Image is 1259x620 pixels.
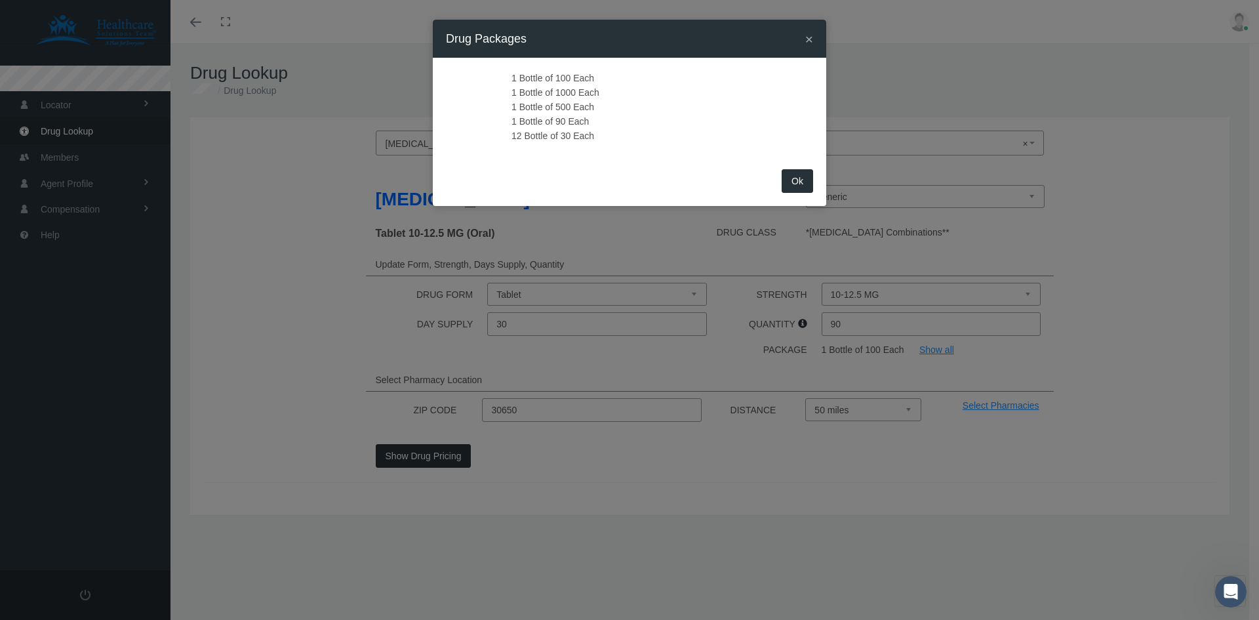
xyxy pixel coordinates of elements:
h4: Drug Packages [446,30,527,48]
iframe: Intercom live chat [1215,576,1247,608]
p: 1 Bottle of 100 Each 1 Bottle of 1000 Each 1 Bottle of 500 Each 1 Bottle of 90 Each 12 Bottle of ... [446,71,813,143]
button: Ok [782,169,813,193]
button: Close [805,32,813,46]
span: × [805,31,813,47]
